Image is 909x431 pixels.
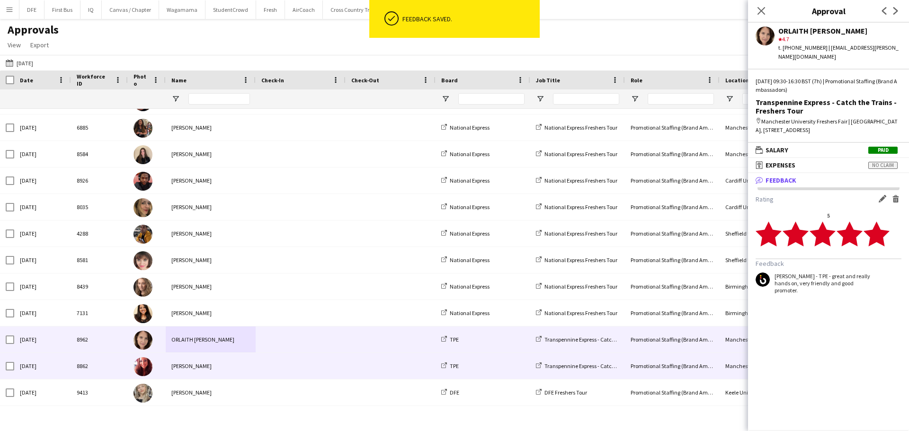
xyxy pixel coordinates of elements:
span: National Express [450,150,490,158]
div: [PERSON_NAME] - TPE - great and really hands on, very friendly and good promoter. [775,273,872,294]
div: t. [PHONE_NUMBER] | [EMAIL_ADDRESS][PERSON_NAME][DOMAIN_NAME] [778,44,901,61]
div: [PERSON_NAME] [166,141,256,167]
a: TPE [441,362,459,369]
img: Julia Sykala [134,251,152,270]
a: National Express Freshers Tour [536,150,617,158]
div: Promotional Staffing (Brand Ambassadors) [625,326,720,352]
div: Manchester University Freshers Fair [720,114,814,141]
div: 7131 [71,300,128,326]
span: National Express [450,283,490,290]
span: National Express [450,309,490,317]
button: First Bus [45,0,80,19]
a: National Express Freshers Tour [536,283,617,290]
a: View [4,39,25,51]
div: 8926 [71,167,128,194]
img: jessica Verbruggen [134,357,152,376]
div: Cardiff University Freshers Fair [720,167,814,194]
span: Role [631,77,642,84]
button: [DATE] [4,57,35,69]
span: National Express Freshers Tour [544,283,617,290]
button: Cross Country Trains [323,0,388,19]
div: [PERSON_NAME] [166,114,256,141]
div: Manchester University Freshers Fair [720,141,814,167]
button: StudentCrowd [205,0,256,19]
div: Promotional Staffing (Brand Ambassadors) [625,273,720,299]
span: TPE [450,362,459,369]
button: Canvas / Chapter [102,0,159,19]
mat-expansion-panel-header: SalaryPaid [748,143,909,157]
span: National Express Freshers Tour [544,203,617,211]
div: [PERSON_NAME] [166,273,256,299]
img: Sean Porter [134,225,152,244]
a: National Express Freshers Tour [536,309,617,317]
img: Ione Smith [134,145,152,164]
a: National Express [441,124,490,131]
div: [DATE] [14,273,71,299]
h3: Feedback [756,259,901,268]
div: Promotional Staffing (Brand Ambassadors) [625,114,720,141]
button: IQ [80,0,102,19]
a: National Express Freshers Tour [536,124,617,131]
div: [PERSON_NAME] [166,300,256,326]
button: Open Filter Menu [171,95,180,103]
div: [DATE] 09:30-16:30 BST (7h) | Promotional Staffing (Brand Ambassadors) [756,77,901,94]
span: National Express Freshers Tour [544,256,617,264]
img: Jane Scaife [134,198,152,217]
div: [PERSON_NAME] [166,247,256,273]
span: National Express [450,177,490,184]
img: Catryn Philbin [134,119,152,138]
div: Promotional Staffing (Brand Ambassadors) [625,194,720,220]
div: [DATE] [14,167,71,194]
div: ORLAITH [PERSON_NAME] [166,326,256,352]
div: [DATE] [14,353,71,379]
img: Crystal Parkes [134,278,152,297]
div: Promotional Staffing (Brand Ambassadors) [625,141,720,167]
div: 8862 [71,353,128,379]
img: Lauren Davis [134,384,152,403]
span: Check-Out [351,77,379,84]
span: National Express Freshers Tour [544,177,617,184]
span: Date [20,77,33,84]
div: [DATE] [14,300,71,326]
span: National Express [450,230,490,237]
a: TPE [441,336,459,343]
div: 8962 [71,326,128,352]
div: [DATE] [14,114,71,141]
mat-expansion-panel-header: Feedback [748,173,909,187]
div: Birmingham University Freshers Fair [720,300,814,326]
button: AirCoach [285,0,323,19]
a: National Express Freshers Tour [536,177,617,184]
span: Transpennine Express - Catch the Trains - Freshers Tour [544,362,676,369]
span: Workforce ID [77,73,111,87]
div: ORLAITH [PERSON_NAME] [778,26,901,35]
span: DFE Freshers Tour [544,389,587,396]
div: [PERSON_NAME] [166,194,256,220]
span: Export [30,41,49,49]
a: National Express Freshers Tour [536,230,617,237]
span: Expenses [766,161,795,169]
span: National Express Freshers Tour [544,124,617,131]
span: Job Title [536,77,560,84]
span: DFE [450,389,459,396]
div: [PERSON_NAME] [166,353,256,379]
img: ORLAITH Cartwright [134,331,152,350]
a: DFE Freshers Tour [536,389,587,396]
input: Job Title Filter Input [553,93,619,105]
span: Location [725,77,749,84]
div: [DATE] [14,220,71,246]
div: [DATE] [14,247,71,273]
a: National Express Freshers Tour [536,203,617,211]
span: National Express [450,203,490,211]
a: National Express [441,283,490,290]
img: kiren chanchal [134,304,152,323]
a: National Express [441,177,490,184]
span: No claim [868,162,898,169]
input: Location Filter Input [742,93,809,105]
span: Board [441,77,458,84]
span: Feedback [766,176,796,185]
a: Transpennine Express - Catch the Trains - Freshers Tour [536,336,676,343]
div: 8584 [71,141,128,167]
div: Promotional Staffing (Brand Ambassadors) [625,353,720,379]
div: [PERSON_NAME] [166,379,256,405]
div: Feedback [748,187,909,306]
